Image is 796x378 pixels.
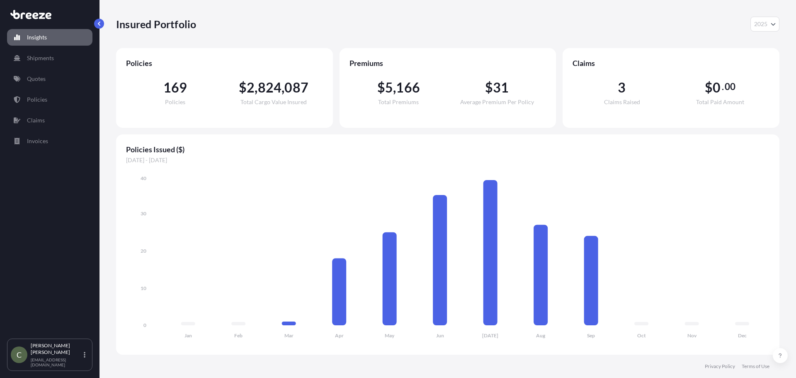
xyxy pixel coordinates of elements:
[7,71,92,87] a: Quotes
[247,81,255,94] span: 2
[163,81,187,94] span: 169
[184,332,192,339] tspan: Jan
[165,99,185,105] span: Policies
[705,363,735,370] a: Privacy Policy
[255,81,257,94] span: ,
[141,210,146,217] tspan: 30
[587,332,595,339] tspan: Sep
[31,357,82,367] p: [EMAIL_ADDRESS][DOMAIN_NAME]
[282,81,284,94] span: ,
[536,332,546,339] tspan: Aug
[742,363,769,370] a: Terms of Use
[7,112,92,129] a: Claims
[239,81,247,94] span: $
[377,81,385,94] span: $
[725,83,735,90] span: 00
[234,332,243,339] tspan: Feb
[436,332,444,339] tspan: Jun
[393,81,396,94] span: ,
[126,58,323,68] span: Policies
[7,29,92,46] a: Insights
[27,95,47,104] p: Policies
[141,285,146,291] tspan: 10
[573,58,769,68] span: Claims
[7,133,92,149] a: Invoices
[126,156,769,164] span: [DATE] - [DATE]
[284,332,294,339] tspan: Mar
[396,81,420,94] span: 166
[7,91,92,108] a: Policies
[116,17,196,31] p: Insured Portfolio
[705,81,713,94] span: $
[750,17,779,32] button: Year Selector
[27,116,45,124] p: Claims
[17,351,22,359] span: C
[27,75,46,83] p: Quotes
[485,81,493,94] span: $
[349,58,546,68] span: Premiums
[482,332,498,339] tspan: [DATE]
[738,332,747,339] tspan: Dec
[687,332,697,339] tspan: Nov
[754,20,767,28] span: 2025
[378,99,419,105] span: Total Premiums
[7,50,92,66] a: Shipments
[335,332,344,339] tspan: Apr
[493,81,509,94] span: 31
[696,99,744,105] span: Total Paid Amount
[618,81,626,94] span: 3
[27,54,54,62] p: Shipments
[27,33,47,41] p: Insights
[385,81,393,94] span: 5
[258,81,282,94] span: 824
[126,144,769,154] span: Policies Issued ($)
[722,83,724,90] span: .
[31,342,82,356] p: [PERSON_NAME] [PERSON_NAME]
[460,99,534,105] span: Average Premium Per Policy
[604,99,640,105] span: Claims Raised
[143,322,146,328] tspan: 0
[713,81,721,94] span: 0
[141,175,146,181] tspan: 40
[637,332,646,339] tspan: Oct
[240,99,307,105] span: Total Cargo Value Insured
[385,332,395,339] tspan: May
[284,81,308,94] span: 087
[141,248,146,254] tspan: 20
[27,137,48,145] p: Invoices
